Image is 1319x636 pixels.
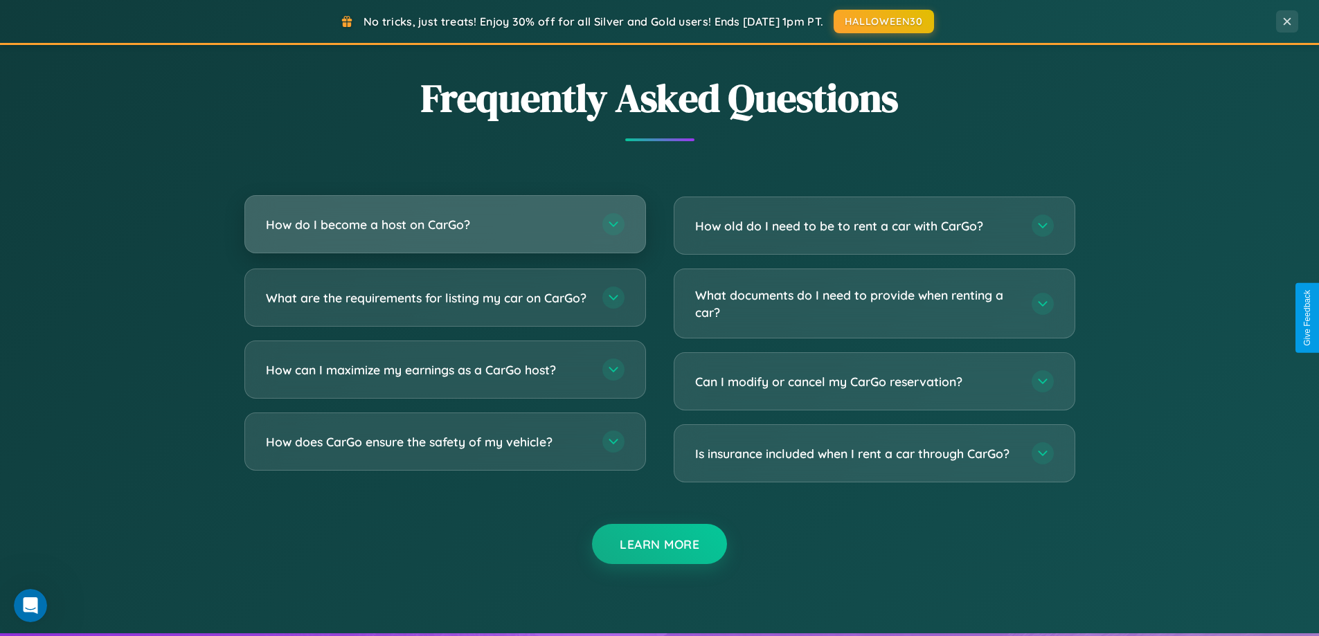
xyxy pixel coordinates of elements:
h3: How does CarGo ensure the safety of my vehicle? [266,433,589,451]
h3: Is insurance included when I rent a car through CarGo? [695,445,1018,462]
h3: What documents do I need to provide when renting a car? [695,287,1018,320]
h3: What are the requirements for listing my car on CarGo? [266,289,589,307]
span: No tricks, just treats! Enjoy 30% off for all Silver and Gold users! Ends [DATE] 1pm PT. [364,15,823,28]
div: Give Feedback [1302,290,1312,346]
h3: How old do I need to be to rent a car with CarGo? [695,217,1018,235]
button: Learn More [592,524,727,564]
h3: Can I modify or cancel my CarGo reservation? [695,373,1018,390]
iframe: Intercom live chat [14,589,47,622]
h3: How do I become a host on CarGo? [266,216,589,233]
button: HALLOWEEN30 [834,10,934,33]
h3: How can I maximize my earnings as a CarGo host? [266,361,589,379]
h2: Frequently Asked Questions [244,71,1075,125]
